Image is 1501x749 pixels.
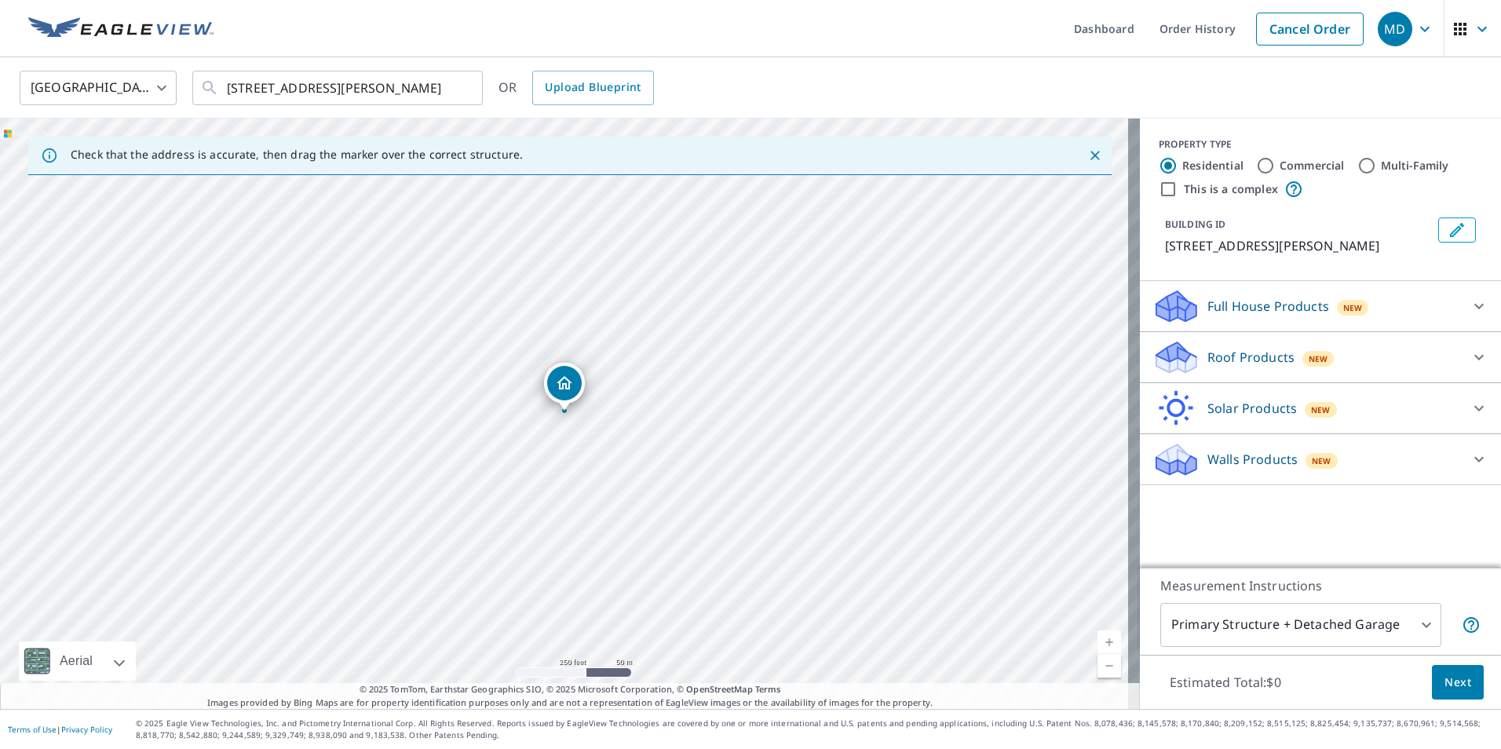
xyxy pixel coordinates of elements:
[1165,217,1225,231] p: BUILDING ID
[1097,630,1121,654] a: Current Level 17, Zoom In
[1160,603,1441,647] div: Primary Structure + Detached Garage
[136,718,1493,741] p: © 2025 Eagle View Technologies, Inc. and Pictometry International Corp. All Rights Reserved. Repo...
[61,724,112,735] a: Privacy Policy
[28,17,214,41] img: EV Logo
[1207,399,1297,418] p: Solar Products
[20,66,177,110] div: [GEOGRAPHIC_DATA]
[8,725,112,734] p: |
[55,641,97,681] div: Aerial
[19,641,136,681] div: Aerial
[499,71,654,105] div: OR
[532,71,653,105] a: Upload Blueprint
[1438,217,1476,243] button: Edit building 1
[1311,404,1331,416] span: New
[755,683,781,695] a: Terms
[71,148,523,162] p: Check that the address is accurate, then drag the marker over the correct structure.
[1152,338,1488,376] div: Roof ProductsNew
[1097,654,1121,678] a: Current Level 17, Zoom Out
[1184,181,1278,197] label: This is a complex
[686,683,752,695] a: OpenStreetMap
[1312,455,1331,467] span: New
[1309,353,1328,365] span: New
[360,683,781,696] span: © 2025 TomTom, Earthstar Geographics SIO, © 2025 Microsoft Corporation, ©
[1182,158,1244,174] label: Residential
[1462,616,1481,634] span: Your report will include the primary structure and a detached garage if one exists.
[1157,665,1294,700] p: Estimated Total: $0
[1159,137,1482,152] div: PROPERTY TYPE
[1280,158,1345,174] label: Commercial
[1085,145,1105,166] button: Close
[1160,576,1481,595] p: Measurement Instructions
[544,363,585,411] div: Dropped pin, building 1, Residential property, 1613 S Frederick Dr Sioux Falls, SD 57105
[1152,440,1488,478] div: Walls ProductsNew
[1165,236,1432,255] p: [STREET_ADDRESS][PERSON_NAME]
[8,724,57,735] a: Terms of Use
[1207,297,1329,316] p: Full House Products
[1444,673,1471,692] span: Next
[1381,158,1449,174] label: Multi-Family
[227,66,451,110] input: Search by address or latitude-longitude
[1152,287,1488,325] div: Full House ProductsNew
[1207,450,1298,469] p: Walls Products
[1152,389,1488,427] div: Solar ProductsNew
[1207,348,1295,367] p: Roof Products
[1256,13,1364,46] a: Cancel Order
[1343,301,1363,314] span: New
[545,78,641,97] span: Upload Blueprint
[1432,665,1484,700] button: Next
[1378,12,1412,46] div: MD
